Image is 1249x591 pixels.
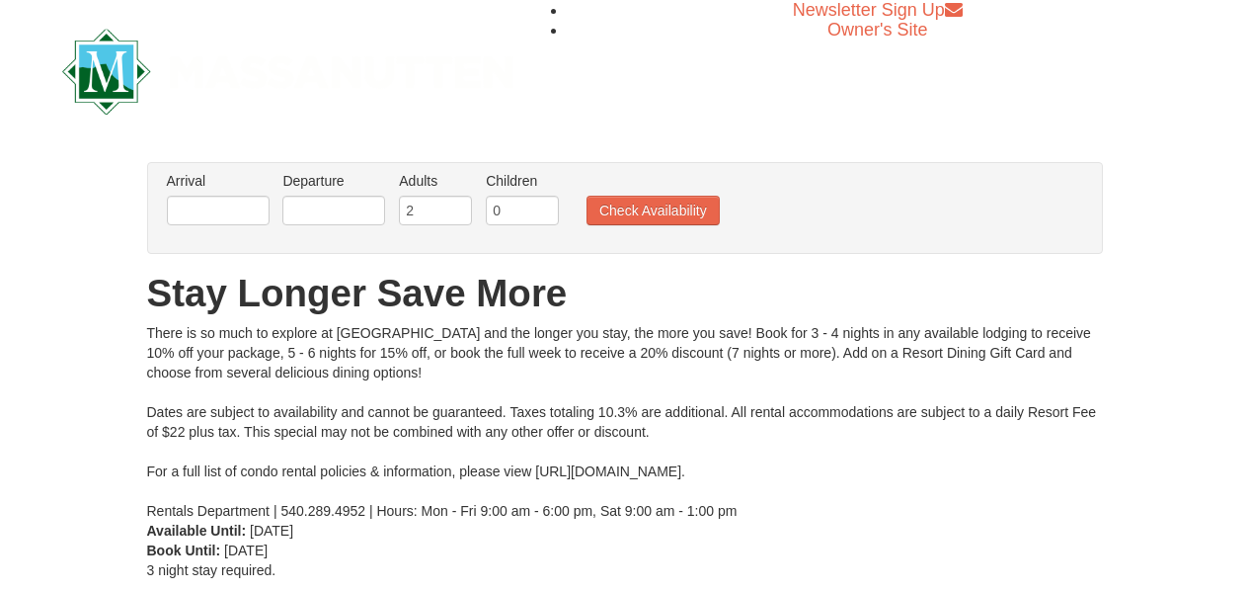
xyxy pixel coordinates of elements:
[486,171,559,191] label: Children
[827,20,927,40] a: Owner's Site
[147,543,221,558] strong: Book Until:
[282,171,385,191] label: Departure
[62,29,514,115] img: Massanutten Resort Logo
[147,523,247,539] strong: Available Until:
[586,196,720,225] button: Check Availability
[62,45,514,92] a: Massanutten Resort
[399,171,472,191] label: Adults
[250,523,293,539] span: [DATE]
[167,171,270,191] label: Arrival
[147,562,276,578] span: 3 night stay required.
[147,323,1103,521] div: There is so much to explore at [GEOGRAPHIC_DATA] and the longer you stay, the more you save! Book...
[147,274,1103,313] h1: Stay Longer Save More
[224,543,268,558] span: [DATE]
